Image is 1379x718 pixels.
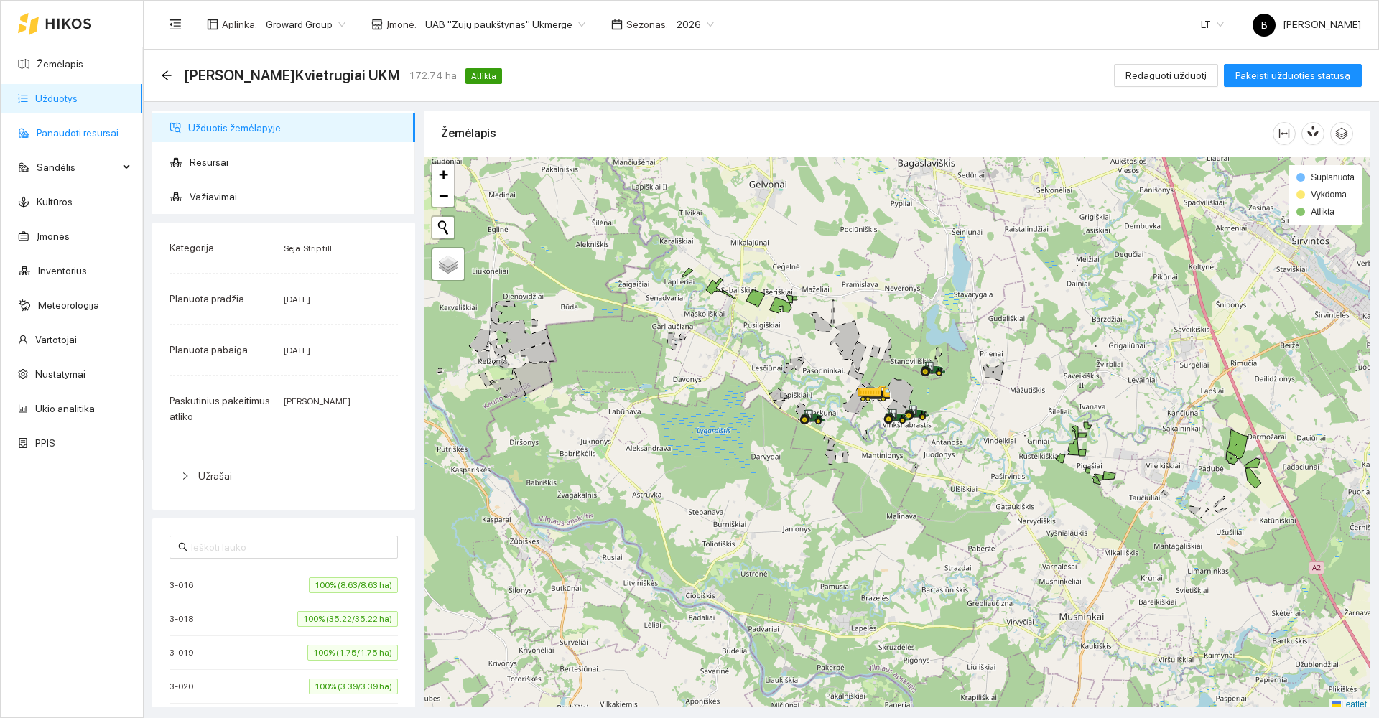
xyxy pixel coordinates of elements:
[1224,64,1362,87] button: Pakeisti užduoties statusą
[284,345,310,355] span: [DATE]
[35,368,85,380] a: Nustatymai
[170,395,270,422] span: Paskutinius pakeitimus atliko
[37,127,119,139] a: Panaudoti resursai
[371,19,383,30] span: shop
[170,293,244,304] span: Planuota pradžia
[198,470,232,482] span: Užrašai
[170,645,200,660] span: 3-019
[1273,122,1296,145] button: column-width
[1235,67,1350,83] span: Pakeisti užduoties statusą
[439,187,448,205] span: −
[190,148,404,177] span: Resursai
[222,17,257,32] span: Aplinka :
[1253,19,1361,30] span: [PERSON_NAME]
[35,403,95,414] a: Ūkio analitika
[425,14,585,35] span: UAB "Zujų paukštynas" Ukmerge
[1273,128,1295,139] span: column-width
[284,396,350,406] span: [PERSON_NAME]
[161,70,172,82] div: Atgal
[170,242,214,253] span: Kategorija
[35,93,78,104] a: Užduotys
[37,230,70,242] a: Įmonės
[432,185,454,207] a: Zoom out
[1114,70,1218,81] a: Redaguoti užduotį
[37,58,83,70] a: Žemėlapis
[188,113,404,142] span: Užduotis žemėlapyje
[1311,190,1347,200] span: Vykdoma
[35,437,55,449] a: PPIS
[409,67,457,83] span: 172.74 ha
[1311,172,1355,182] span: Suplanuota
[170,460,398,493] div: Užrašai
[170,578,200,592] span: 3-016
[191,539,389,555] input: Ieškoti lauko
[611,19,623,30] span: calendar
[38,265,87,276] a: Inventorius
[309,577,398,593] span: 100% (8.63/8.63 ha)
[297,611,398,627] span: 100% (35.22/35.22 ha)
[207,19,218,30] span: layout
[626,17,668,32] span: Sezonas :
[181,472,190,480] span: right
[1114,64,1218,87] button: Redaguoti užduotį
[37,153,119,182] span: Sandėlis
[35,334,77,345] a: Vartotojai
[266,14,345,35] span: Groward Group
[1311,207,1334,217] span: Atlikta
[170,344,248,355] span: Planuota pabaiga
[677,14,714,35] span: 2026
[1261,14,1268,37] span: B
[439,165,448,183] span: +
[37,196,73,208] a: Kultūros
[465,68,502,84] span: Atlikta
[38,299,99,311] a: Meteorologija
[307,645,398,661] span: 100% (1.75/1.75 ha)
[284,243,332,253] span: Sėja. Strip till
[432,217,454,238] button: Initiate a new search
[1201,14,1224,35] span: LT
[1332,699,1367,709] a: Leaflet
[432,248,464,280] a: Layers
[284,294,310,304] span: [DATE]
[161,10,190,39] button: menu-fold
[178,542,188,552] span: search
[432,164,454,185] a: Zoom in
[386,17,417,32] span: Įmonė :
[184,64,400,87] span: Sėja Ž.Kvietrugiai UKM
[441,113,1273,154] div: Žemėlapis
[170,612,200,626] span: 3-018
[169,18,182,31] span: menu-fold
[190,182,404,211] span: Važiavimai
[170,679,200,694] span: 3-020
[309,679,398,694] span: 100% (3.39/3.39 ha)
[161,70,172,81] span: arrow-left
[1125,67,1207,83] span: Redaguoti užduotį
